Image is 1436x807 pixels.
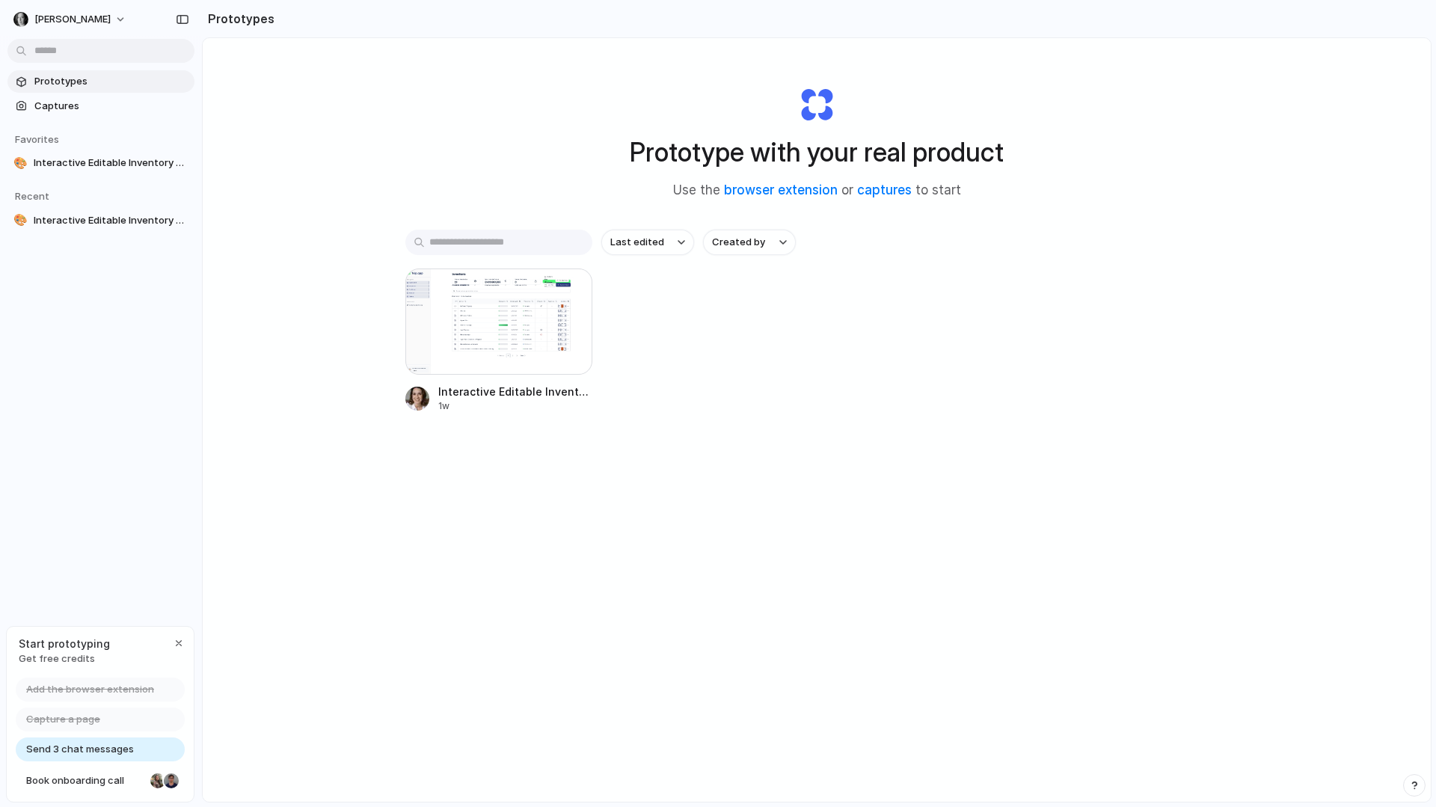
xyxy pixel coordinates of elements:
[26,742,134,757] span: Send 3 chat messages
[149,772,167,790] div: Nicole Kubica
[13,156,28,171] div: 🎨
[712,235,765,250] span: Created by
[673,181,961,200] span: Use the or to start
[19,636,110,651] span: Start prototyping
[34,99,188,114] span: Captures
[26,682,154,697] span: Add the browser extension
[7,95,194,117] a: Captures
[438,384,592,399] span: Interactive Editable Inventory Table
[15,190,49,202] span: Recent
[202,10,274,28] h2: Prototypes
[15,133,59,145] span: Favorites
[162,772,180,790] div: Christian Iacullo
[438,399,592,413] div: 1w
[703,230,796,255] button: Created by
[630,132,1004,172] h1: Prototype with your real product
[7,152,194,174] a: 🎨Interactive Editable Inventory Table
[405,269,592,413] a: Interactive Editable Inventory TableInteractive Editable Inventory Table1w
[13,213,28,228] div: 🎨
[7,7,134,31] button: [PERSON_NAME]
[34,156,188,171] span: Interactive Editable Inventory Table
[724,182,838,197] a: browser extension
[26,773,144,788] span: Book onboarding call
[7,209,194,232] a: 🎨Interactive Editable Inventory Table
[34,74,188,89] span: Prototypes
[34,213,188,228] span: Interactive Editable Inventory Table
[857,182,912,197] a: captures
[610,235,664,250] span: Last edited
[34,12,111,27] span: [PERSON_NAME]
[26,712,100,727] span: Capture a page
[19,651,110,666] span: Get free credits
[601,230,694,255] button: Last edited
[7,70,194,93] a: Prototypes
[16,769,185,793] a: Book onboarding call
